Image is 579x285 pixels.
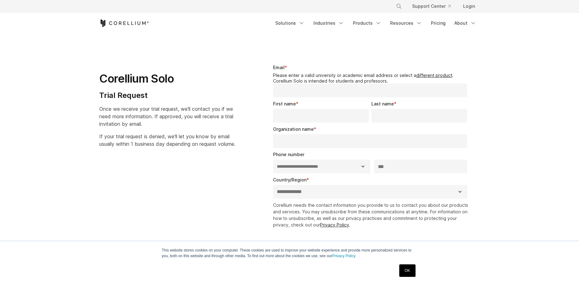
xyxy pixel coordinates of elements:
[427,18,449,29] a: Pricing
[273,152,304,157] span: Phone number
[162,247,417,259] p: This website stores cookies on your computer. These cookies are used to improve your website expe...
[416,73,452,78] a: different product
[386,18,426,29] a: Resources
[407,1,456,12] a: Support Center
[99,106,233,127] span: Once we receive your trial request, we'll contact you if we need more information. If approved, y...
[99,133,235,147] span: If your trial request is denied, we'll let you know by email usually within 1 business day depend...
[393,1,405,12] button: Search
[271,18,480,29] div: Navigation Menu
[349,18,385,29] a: Products
[99,91,235,100] h4: Trial Request
[273,101,296,106] span: First name
[99,19,149,27] a: Corellium Home
[320,222,349,227] a: Privacy Policy
[273,73,470,84] legend: Please enter a valid university or academic email address or select a . Corellium Solo is intende...
[273,126,314,132] span: Organization name
[399,264,415,277] a: OK
[99,72,235,86] h1: Corellium Solo
[451,18,480,29] a: About
[273,241,470,254] p: By clicking submit below, you consent to allow Corellium to store and process the personal inform...
[273,202,470,228] p: Corellium needs the contact information you provide to us to contact you about our products and s...
[310,18,348,29] a: Industries
[271,18,308,29] a: Solutions
[332,254,356,258] a: Privacy Policy.
[273,65,285,70] span: Email
[273,177,307,182] span: Country/Region
[458,1,480,12] a: Login
[371,101,394,106] span: Last name
[388,1,480,12] div: Navigation Menu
